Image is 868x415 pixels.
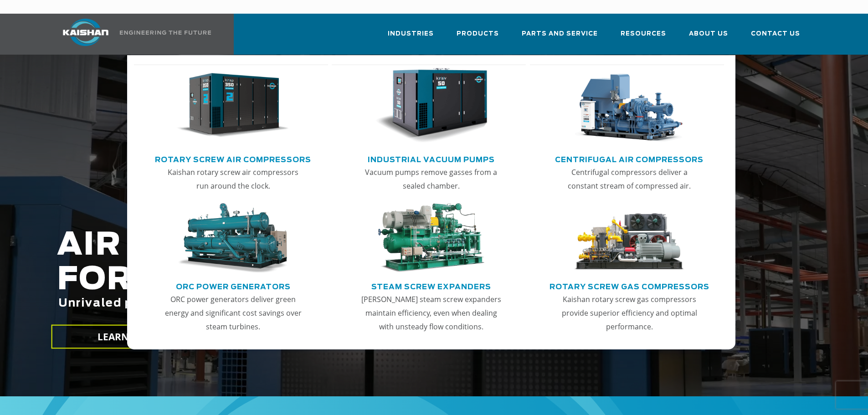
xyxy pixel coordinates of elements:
img: thumb-Steam-Screw-Expanders [375,203,487,273]
span: About Us [689,29,728,39]
span: LEARN MORE [97,330,160,343]
a: Kaishan USA [51,14,213,55]
img: thumb-Centrifugal-Air-Compressors [573,68,685,143]
a: Parts and Service [522,22,598,53]
span: Unrivaled performance with up to 35% energy cost savings. [58,298,448,309]
p: Vacuum pumps remove gasses from a sealed chamber. [360,165,502,193]
a: Steam Screw Expanders [371,279,491,292]
img: thumb-Rotary-Screw-Air-Compressors [177,68,289,143]
a: Rotary Screw Air Compressors [155,152,311,165]
h2: AIR COMPRESSORS FOR THE [57,228,684,338]
a: About Us [689,22,728,53]
a: Resources [621,22,666,53]
img: kaishan logo [51,19,120,46]
a: Industries [388,22,434,53]
a: Rotary Screw Gas Compressors [550,279,709,292]
a: Products [457,22,499,53]
a: Industrial Vacuum Pumps [368,152,495,165]
span: Contact Us [751,29,800,39]
p: Kaishan rotary screw gas compressors provide superior efficiency and optimal performance. [558,292,700,333]
a: Contact Us [751,22,800,53]
span: Resources [621,29,666,39]
img: Engineering the future [120,31,211,35]
img: thumb-Industrial-Vacuum-Pumps [375,68,487,143]
a: ORC Power Generators [176,279,291,292]
a: Centrifugal Air Compressors [555,152,704,165]
img: thumb-Rotary-Screw-Gas-Compressors [573,203,685,273]
span: Products [457,29,499,39]
p: [PERSON_NAME] steam screw expanders maintain efficiency, even when dealing with unsteady flow con... [360,292,502,333]
a: LEARN MORE [51,325,206,349]
p: Kaishan rotary screw air compressors run around the clock. [162,165,304,193]
span: Parts and Service [522,29,598,39]
span: Industries [388,29,434,39]
p: ORC power generators deliver green energy and significant cost savings over steam turbines. [162,292,304,333]
p: Centrifugal compressors deliver a constant stream of compressed air. [558,165,700,193]
img: thumb-ORC-Power-Generators [177,203,289,273]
